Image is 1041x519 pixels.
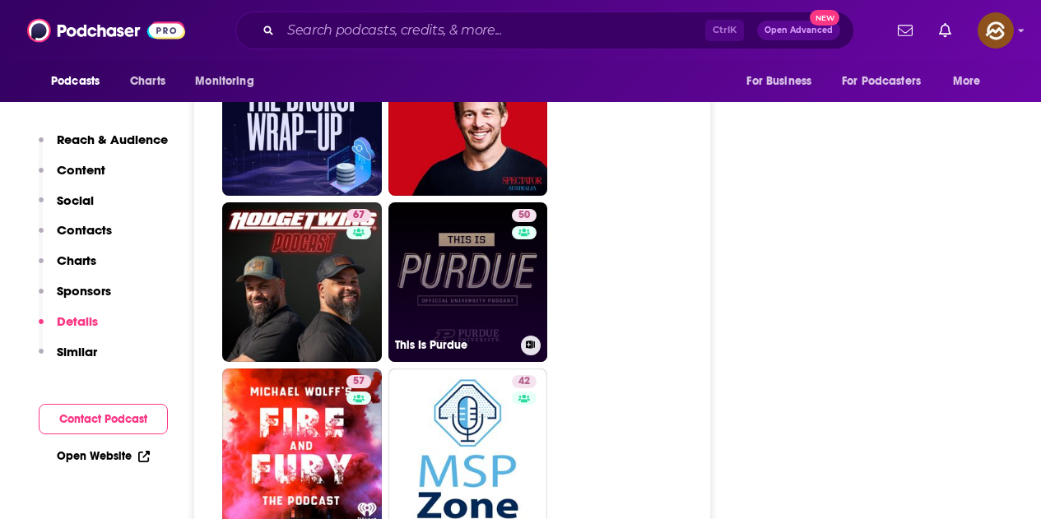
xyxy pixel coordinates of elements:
[39,132,168,162] button: Reach & Audience
[746,70,811,93] span: For Business
[512,209,537,222] a: 50
[346,209,371,222] a: 67
[518,207,530,224] span: 50
[57,162,105,178] p: Content
[57,253,96,268] p: Charts
[353,373,365,390] span: 57
[346,375,371,388] a: 57
[222,36,382,196] a: 50
[39,192,94,223] button: Social
[184,66,275,97] button: open menu
[978,12,1014,49] button: Show profile menu
[388,36,548,196] a: 56
[57,222,112,238] p: Contacts
[978,12,1014,49] span: Logged in as hey85204
[57,344,97,359] p: Similar
[39,283,111,313] button: Sponsors
[57,449,150,463] a: Open Website
[932,16,958,44] a: Show notifications dropdown
[810,10,839,25] span: New
[764,26,833,35] span: Open Advanced
[831,66,945,97] button: open menu
[39,404,168,434] button: Contact Podcast
[39,222,112,253] button: Contacts
[842,70,921,93] span: For Podcasters
[757,21,840,40] button: Open AdvancedNew
[40,66,121,97] button: open menu
[891,16,919,44] a: Show notifications dropdown
[27,15,185,46] img: Podchaser - Follow, Share and Rate Podcasts
[57,283,111,299] p: Sponsors
[353,207,365,224] span: 67
[941,66,1001,97] button: open menu
[51,70,100,93] span: Podcasts
[57,313,98,329] p: Details
[222,202,382,362] a: 67
[235,12,854,49] div: Search podcasts, credits, & more...
[39,313,98,344] button: Details
[388,202,548,362] a: 50This Is Purdue
[130,70,165,93] span: Charts
[281,17,705,44] input: Search podcasts, credits, & more...
[195,70,253,93] span: Monitoring
[57,132,168,147] p: Reach & Audience
[39,344,97,374] button: Similar
[518,373,530,390] span: 42
[57,192,94,208] p: Social
[953,70,981,93] span: More
[705,20,744,41] span: Ctrl K
[39,253,96,283] button: Charts
[978,12,1014,49] img: User Profile
[39,162,105,192] button: Content
[512,375,537,388] a: 42
[119,66,175,97] a: Charts
[735,66,832,97] button: open menu
[395,338,514,352] h3: This Is Purdue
